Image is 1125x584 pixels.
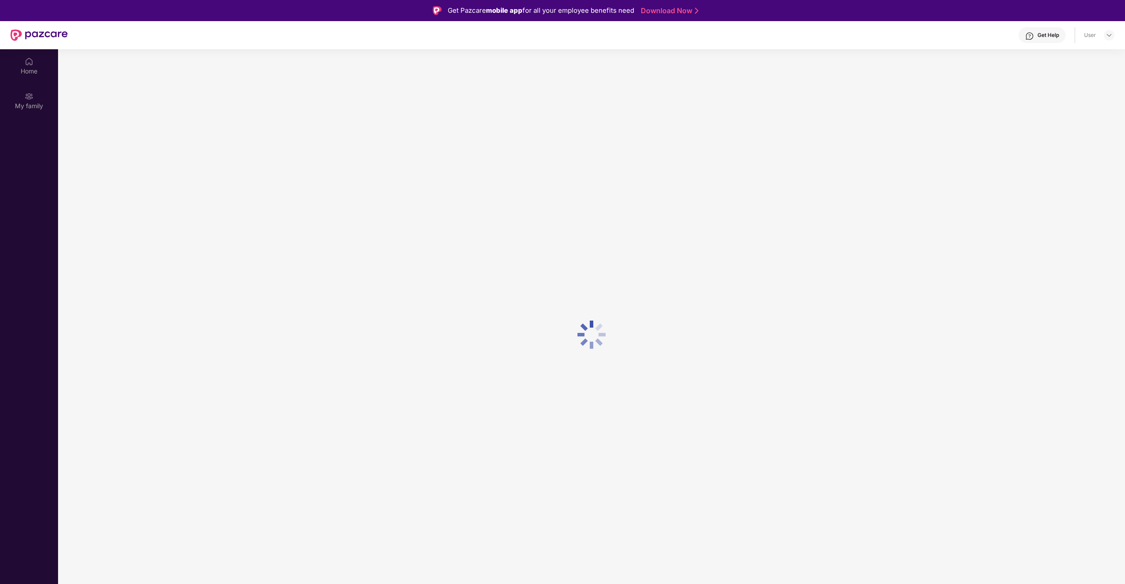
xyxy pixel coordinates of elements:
div: Get Pazcare for all your employee benefits need [448,5,634,16]
img: svg+xml;base64,PHN2ZyBpZD0iRHJvcGRvd24tMzJ4MzIiIHhtbG5zPSJodHRwOi8vd3d3LnczLm9yZy8yMDAwL3N2ZyIgd2... [1106,32,1113,39]
strong: mobile app [486,6,522,15]
img: svg+xml;base64,PHN2ZyB3aWR0aD0iMjAiIGhlaWdodD0iMjAiIHZpZXdCb3g9IjAgMCAyMCAyMCIgZmlsbD0ibm9uZSIgeG... [25,92,33,101]
img: Stroke [695,6,698,15]
img: svg+xml;base64,PHN2ZyBpZD0iSGVscC0zMngzMiIgeG1sbnM9Imh0dHA6Ly93d3cudzMub3JnLzIwMDAvc3ZnIiB3aWR0aD... [1025,32,1034,40]
img: Logo [433,6,442,15]
div: Get Help [1037,32,1059,39]
img: New Pazcare Logo [11,29,68,41]
img: svg+xml;base64,PHN2ZyBpZD0iSG9tZSIgeG1sbnM9Imh0dHA6Ly93d3cudzMub3JnLzIwMDAvc3ZnIiB3aWR0aD0iMjAiIG... [25,57,33,66]
div: User [1084,32,1096,39]
a: Download Now [641,6,696,15]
